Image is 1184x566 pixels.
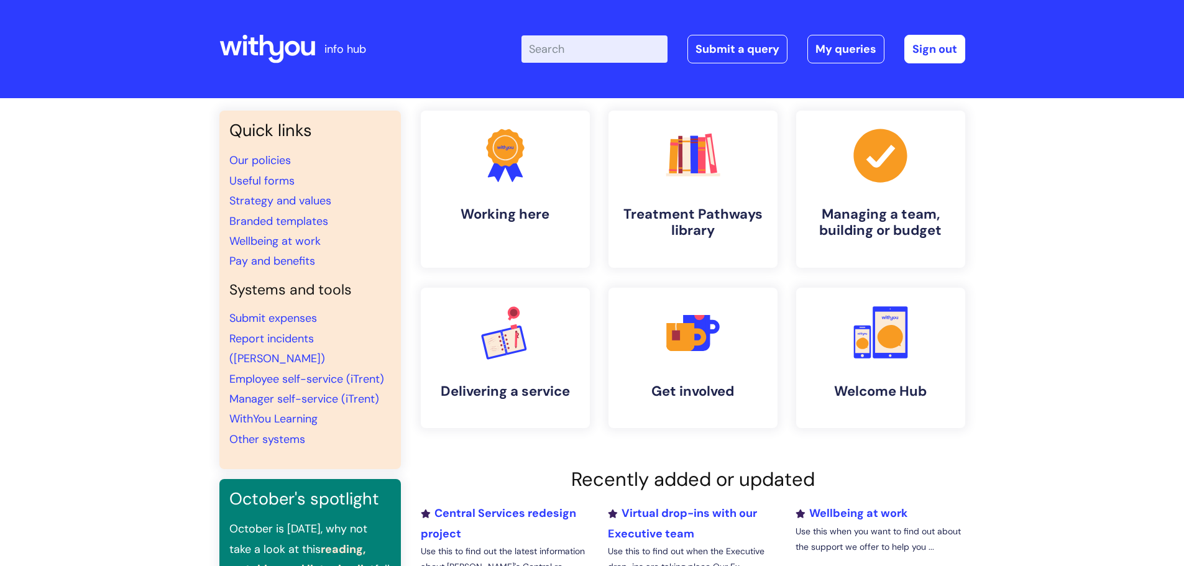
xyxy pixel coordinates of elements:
[618,383,768,399] h4: Get involved
[229,372,384,386] a: Employee self-service (iTrent)
[421,468,965,491] h2: Recently added or updated
[229,411,318,426] a: WithYou Learning
[608,288,778,428] a: Get involved
[229,253,315,268] a: Pay and benefits
[521,35,668,63] input: Search
[229,173,295,188] a: Useful forms
[229,391,379,406] a: Manager self-service (iTrent)
[796,506,907,521] a: Wellbeing at work
[807,35,884,63] a: My queries
[904,35,965,63] a: Sign out
[324,39,366,59] p: info hub
[229,311,317,326] a: Submit expenses
[608,111,778,268] a: Treatment Pathways library
[521,35,965,63] div: | -
[806,383,955,399] h4: Welcome Hub
[796,524,965,555] p: Use this when you want to find out about the support we offer to help you ...
[229,193,331,208] a: Strategy and values
[608,506,757,541] a: Virtual drop-ins with our Executive team
[229,281,391,299] h4: Systems and tools
[229,121,391,140] h3: Quick links
[229,214,328,229] a: Branded templates
[618,206,768,239] h4: Treatment Pathways library
[229,432,305,447] a: Other systems
[431,206,580,222] h4: Working here
[229,153,291,168] a: Our policies
[796,288,965,428] a: Welcome Hub
[796,111,965,268] a: Managing a team, building or budget
[229,234,321,249] a: Wellbeing at work
[229,489,391,509] h3: October's spotlight
[806,206,955,239] h4: Managing a team, building or budget
[421,506,576,541] a: Central Services redesign project
[687,35,787,63] a: Submit a query
[421,111,590,268] a: Working here
[431,383,580,399] h4: Delivering a service
[229,331,325,366] a: Report incidents ([PERSON_NAME])
[421,288,590,428] a: Delivering a service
